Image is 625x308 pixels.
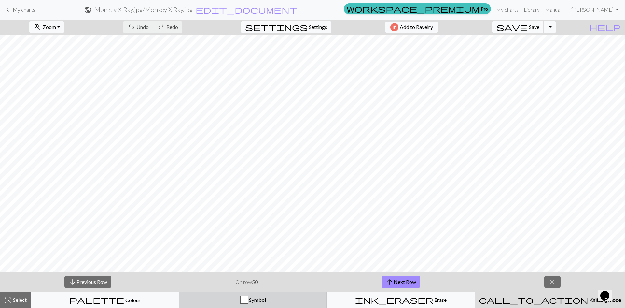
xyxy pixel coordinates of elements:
a: My charts [4,4,35,15]
a: Hi[PERSON_NAME] [564,3,621,16]
button: SettingsSettings [241,21,331,33]
i: Settings [245,23,308,31]
span: keyboard_arrow_left [4,5,12,14]
iframe: chat widget [598,282,618,301]
span: palette [69,295,124,304]
img: Ravelry [390,23,398,31]
a: My charts [493,3,521,16]
span: highlight_alt [4,295,12,304]
strong: 50 [252,279,258,285]
span: ink_eraser [355,295,433,304]
button: Next Row [382,276,420,288]
button: Colour [31,292,179,308]
a: Pro [344,3,491,14]
span: zoom_in [34,22,41,32]
p: On row [235,278,258,286]
span: workspace_premium [347,4,479,13]
span: Save [529,24,539,30]
span: close [549,277,556,286]
a: Library [521,3,542,16]
span: My charts [13,7,35,13]
span: help [590,22,621,32]
span: public [84,5,92,14]
button: Knitting mode [475,292,625,308]
span: call_to_action [479,295,588,304]
span: save [496,22,528,32]
a: Manual [542,3,564,16]
button: Erase [327,292,475,308]
span: Zoom [43,24,56,30]
span: Colour [124,297,141,303]
button: Save [492,21,544,33]
span: Add to Ravelry [400,23,433,31]
span: arrow_downward [69,277,76,286]
span: Erase [433,297,447,303]
h2: Monkey X-Ray.jpg / Monkey X Ray.jpg [94,6,193,13]
button: Add to Ravelry [385,22,438,33]
button: Previous Row [64,276,111,288]
button: Zoom [29,21,64,33]
span: Select [12,297,27,303]
span: settings [245,22,308,32]
span: arrow_upward [386,277,394,286]
span: Symbol [248,297,266,303]
span: edit_document [196,5,297,14]
span: Settings [309,23,327,31]
button: Symbol [179,292,327,308]
span: Knitting mode [588,297,621,303]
